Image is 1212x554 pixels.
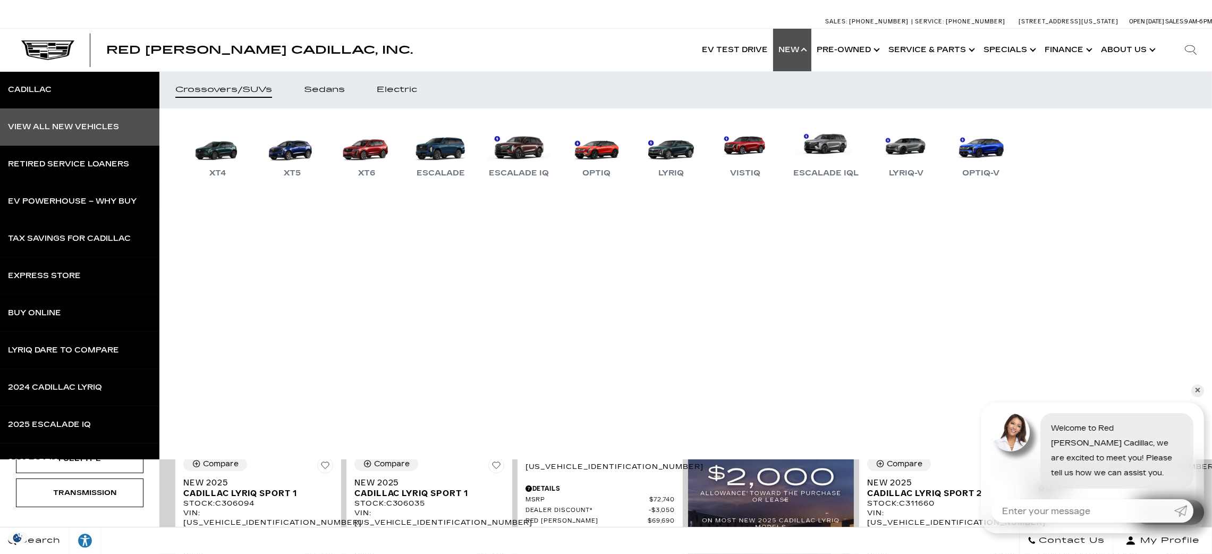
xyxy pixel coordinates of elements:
span: $3,050 [649,507,675,515]
div: Crossovers/SUVs [175,86,272,94]
img: Agent profile photo [991,377,1030,415]
a: [STREET_ADDRESS][US_STATE] [1019,18,1118,25]
span: MSRP [526,496,649,504]
div: Transmission [53,487,106,499]
span: Sales: [825,18,847,25]
div: Welcome to Red [PERSON_NAME] Cadillac, we are excited to meet you! Please tell us how we can assi... [1040,377,1193,452]
a: MSRP $71,215 [1038,496,1188,504]
span: Sales: [1165,18,1184,25]
a: XT6 [335,124,399,180]
a: Escalade IQ [484,124,554,180]
a: Red [PERSON_NAME] $69,690 [526,517,675,525]
div: 2025 Escalade IQ [8,421,91,429]
span: Red [PERSON_NAME] Cadillac, Inc. [106,44,413,56]
a: Dealer Discount* $3,050 [526,507,675,515]
div: VIN: [US_VEHICLE_IDENTIFICATION_NUMBER] [183,508,333,527]
div: Explore your accessibility options [69,533,101,549]
span: MSRP [1038,496,1164,504]
span: [PHONE_NUMBER] [946,18,1005,25]
div: VIN: [US_VEHICLE_IDENTIFICATION_NUMBER] [867,508,1017,527]
div: Electric [377,86,417,94]
div: XT4 [204,167,232,180]
a: Crossovers/SUVs [159,71,288,108]
span: New 2025 [354,477,496,488]
span: Search [16,533,61,548]
div: 2025 OPTIQ [8,458,60,466]
div: Tax Savings for Cadillac [8,235,131,242]
span: Live Chat [1141,506,1198,518]
span: New 2025 [183,477,325,488]
div: LYRIQ [653,167,689,180]
button: Compare Vehicle [867,457,931,471]
div: Escalade IQ [484,167,554,180]
a: Live Chat [1135,500,1204,525]
a: Red [PERSON_NAME] Cadillac, Inc. [106,45,413,55]
div: XT6 [353,167,380,180]
a: About Us [1096,29,1159,71]
div: Pricing Details - New 2025 Cadillac LYRIQ Sport 2 [526,484,675,493]
a: Escalade IQL [788,124,864,180]
a: OPTIQ [565,124,629,180]
a: Escalade [409,124,473,180]
a: Explore your accessibility options [69,527,101,554]
a: OPTIQ-V [949,124,1013,180]
div: Compare [374,459,410,469]
div: Stock : C311660 [867,499,1017,508]
img: Opt-Out Icon [5,532,30,543]
span: My Profile [1136,533,1200,548]
div: View All New Vehicles [8,123,119,131]
span: Cadillac LYRIQ Sport 1 [354,488,496,499]
div: Escalade IQL [788,167,864,180]
div: VIN: [US_VEHICLE_IDENTIFICATION_NUMBER] [354,508,504,527]
div: Express Store [8,272,81,280]
div: Search [1169,29,1212,71]
div: Compare [887,459,922,469]
a: Submit [1174,463,1193,486]
a: New 2025Cadillac LYRIQ Sport 2 [867,477,1017,499]
a: XT4 [186,124,250,180]
span: $72,740 [649,496,675,504]
button: Open user profile menu [1113,527,1212,554]
div: EV Powerhouse – Why Buy [8,198,137,205]
a: Pre-Owned [811,29,883,71]
div: LYRIQ Dare to Compare [8,347,119,354]
a: New 2025Cadillac LYRIQ Sport 1 [354,477,504,499]
a: XT5 [260,124,324,180]
a: LYRIQ [639,124,703,180]
section: Click to Open Cookie Consent Modal [5,532,30,543]
a: MSRP $72,740 [526,496,675,504]
a: EV Test Drive [697,29,773,71]
a: New [773,29,811,71]
span: 9 AM-6 PM [1184,18,1212,25]
div: Retired Service Loaners [8,161,129,168]
button: Compare Vehicle [354,457,418,471]
div: Sedans [304,86,345,94]
div: OPTIQ [578,167,616,180]
a: Sales: [PHONE_NUMBER] [825,19,911,24]
span: Dealer Discount* [526,507,649,515]
span: $69,690 [648,517,675,525]
div: Stock : C306035 [354,499,504,508]
div: VISTIQ [725,167,766,180]
a: Electric [361,71,433,108]
a: Service: [PHONE_NUMBER] [911,19,1008,24]
a: Specials [978,29,1039,71]
a: Sedans [288,71,361,108]
a: Finance [1039,29,1096,71]
span: [PHONE_NUMBER] [849,18,909,25]
img: Cadillac Dark Logo with Cadillac White Text [21,40,74,61]
a: VISTIQ [714,124,777,180]
div: OPTIQ-V [957,167,1005,180]
span: Cadillac LYRIQ Sport 2 [867,488,1009,499]
span: Cadillac LYRIQ Sport 1 [183,488,325,499]
span: Red [PERSON_NAME] [526,517,648,525]
button: Save Vehicle [317,457,333,477]
span: Service: [915,18,944,25]
span: New 2025 [867,477,1009,488]
span: Open [DATE] [1129,18,1164,25]
div: LYRIQ-V [884,167,929,180]
div: 2024 Cadillac LYRIQ [8,384,102,391]
div: Buy Online [8,309,61,317]
div: XT5 [278,167,306,180]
